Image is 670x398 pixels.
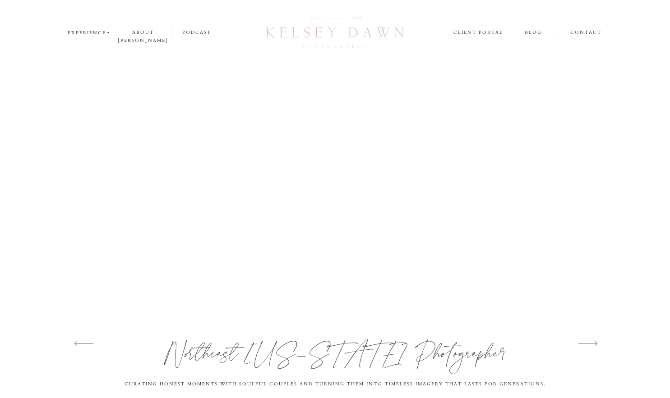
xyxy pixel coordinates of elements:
a: experience [68,29,111,37]
a: podcast [172,28,222,37]
h3: CURATING HONEST MOMENTS WITH SOULFUL COUPLES AND TURNING THEM INTO TIMELESS IMAGERY THAT LASTs FO... [123,380,548,393]
a: contact [570,28,602,37]
a: blog [509,28,558,37]
h1: Northeast [US_STATE] Photographer [114,330,557,375]
a: client portal [453,28,504,38]
a: about [PERSON_NAME] [115,28,171,37]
